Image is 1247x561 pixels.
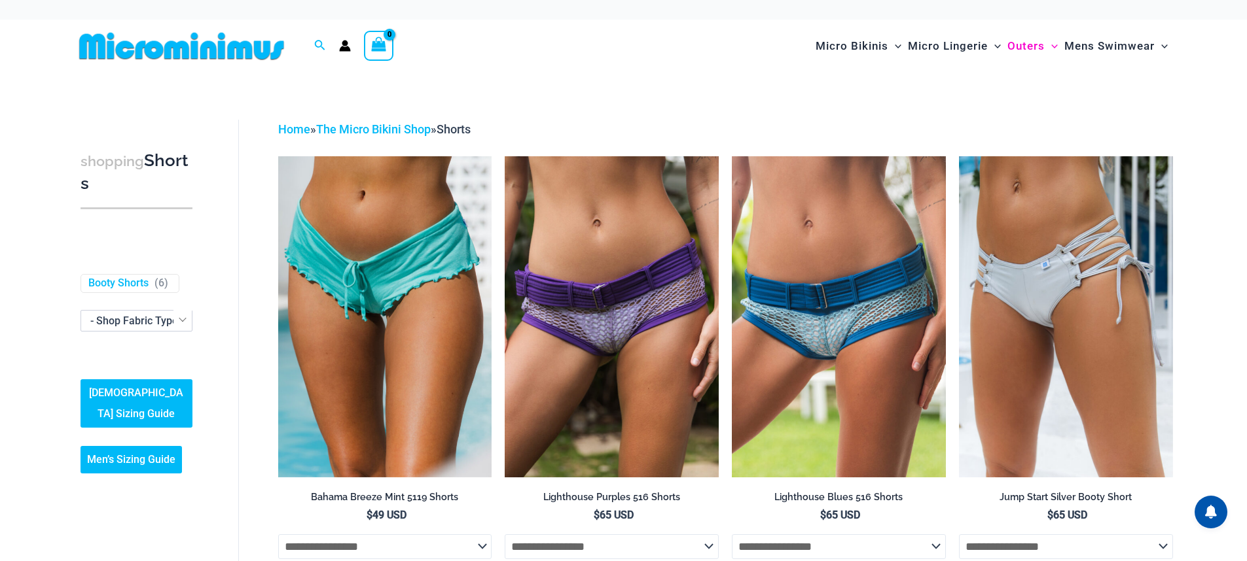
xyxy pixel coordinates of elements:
a: Micro LingerieMenu ToggleMenu Toggle [905,26,1004,66]
a: Jump Start Silver Booty Short [959,491,1173,508]
a: Home [278,122,310,136]
span: Shorts [437,122,471,136]
span: - Shop Fabric Type [90,314,178,327]
span: 6 [158,277,164,289]
span: - Shop Fabric Type [81,311,192,331]
img: Lighthouse Blues 516 Short 01 [732,156,946,477]
a: Lighthouse Purples 516 Short 01Lighthouse Purples 3668 Crop Top 516 Short 01Lighthouse Purples 36... [505,156,719,477]
bdi: 65 USD [594,509,634,521]
h2: Lighthouse Blues 516 Shorts [732,491,946,503]
a: Bahama Breeze Mint 5119 Shorts [278,491,492,508]
a: Booty Shorts [88,277,149,290]
bdi: 65 USD [820,509,860,521]
img: Bahama Breeze Mint 5119 Shorts 01 [278,156,492,477]
span: Menu Toggle [988,29,1001,63]
span: ( ) [154,277,168,290]
span: Menu Toggle [888,29,901,63]
a: Men’s Sizing Guide [81,446,182,473]
a: [DEMOGRAPHIC_DATA] Sizing Guide [81,379,192,428]
span: » » [278,122,471,136]
span: $ [367,509,372,521]
a: OutersMenu ToggleMenu Toggle [1004,26,1061,66]
h2: Jump Start Silver Booty Short [959,491,1173,503]
a: Jump Start Silver 5594 Shorts 01Jump Start Silver 5594 Shorts 02Jump Start Silver 5594 Shorts 02 [959,156,1173,477]
a: Lighthouse Blues 516 Shorts [732,491,946,508]
a: Mens SwimwearMenu ToggleMenu Toggle [1061,26,1171,66]
span: $ [1047,509,1053,521]
bdi: 65 USD [1047,509,1087,521]
span: $ [594,509,600,521]
a: The Micro Bikini Shop [316,122,431,136]
a: Search icon link [314,38,326,54]
a: Micro BikinisMenu ToggleMenu Toggle [812,26,905,66]
nav: Site Navigation [810,24,1174,68]
h3: Shorts [81,150,192,195]
span: $ [820,509,826,521]
span: Menu Toggle [1155,29,1168,63]
a: Lighthouse Purples 516 Shorts [505,491,719,508]
img: Jump Start Silver 5594 Shorts 01 [959,156,1173,477]
a: Account icon link [339,40,351,52]
bdi: 49 USD [367,509,407,521]
a: Bahama Breeze Mint 5119 Shorts 01Bahama Breeze Mint 5119 Shorts 02Bahama Breeze Mint 5119 Shorts 02 [278,156,492,477]
img: Lighthouse Purples 516 Short 01 [505,156,719,477]
span: Mens Swimwear [1064,29,1155,63]
span: Outers [1007,29,1045,63]
span: Menu Toggle [1045,29,1058,63]
span: shopping [81,153,144,169]
span: Micro Bikinis [816,29,888,63]
a: View Shopping Cart, empty [364,31,394,61]
a: Lighthouse Blues 516 Short 01Lighthouse Blues 516 Short 03Lighthouse Blues 516 Short 03 [732,156,946,477]
span: Micro Lingerie [908,29,988,63]
h2: Lighthouse Purples 516 Shorts [505,491,719,503]
h2: Bahama Breeze Mint 5119 Shorts [278,491,492,503]
span: - Shop Fabric Type [81,310,192,331]
img: MM SHOP LOGO FLAT [74,31,289,61]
